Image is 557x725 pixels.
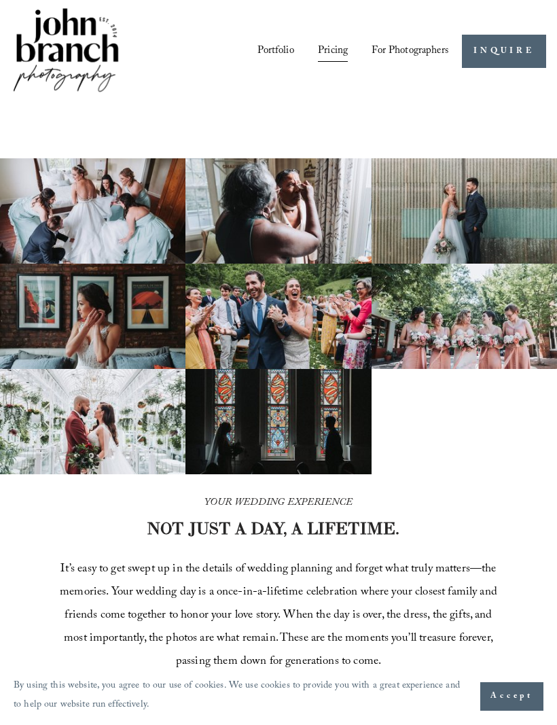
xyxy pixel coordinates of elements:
span: For Photographers [372,41,448,62]
em: YOUR WEDDING EXPERIENCE [204,495,353,512]
a: folder dropdown [372,40,448,63]
img: John Branch IV Photography [11,5,121,97]
img: A bride and groom standing together, laughing, with the bride holding a bouquet in front of a cor... [372,158,557,264]
span: Accept [490,690,533,703]
a: Portfolio [257,40,293,63]
img: Bride and groom celebrating with joyful guests at an outdoor wedding ceremony, surrounded by gree... [185,264,371,369]
a: INQUIRE [462,35,545,68]
button: Accept [480,682,543,711]
p: By using this website, you agree to our use of cookies. We use cookies to provide you with a grea... [14,677,467,715]
span: It’s easy to get swept up in the details of wedding planning and forget what truly matters—the me... [60,560,500,671]
img: Silhouettes of a bride and groom facing each other in a church, with colorful stained glass windo... [185,369,371,474]
strong: NOT JUST A DAY, A LIFETIME. [147,518,399,539]
a: Pricing [318,40,348,63]
img: Woman applying makeup to another woman near a window with floral curtains and autumn flowers. [185,158,371,264]
img: A bride and four bridesmaids in pink dresses, holding bouquets with pink and white flowers, smili... [372,264,557,369]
